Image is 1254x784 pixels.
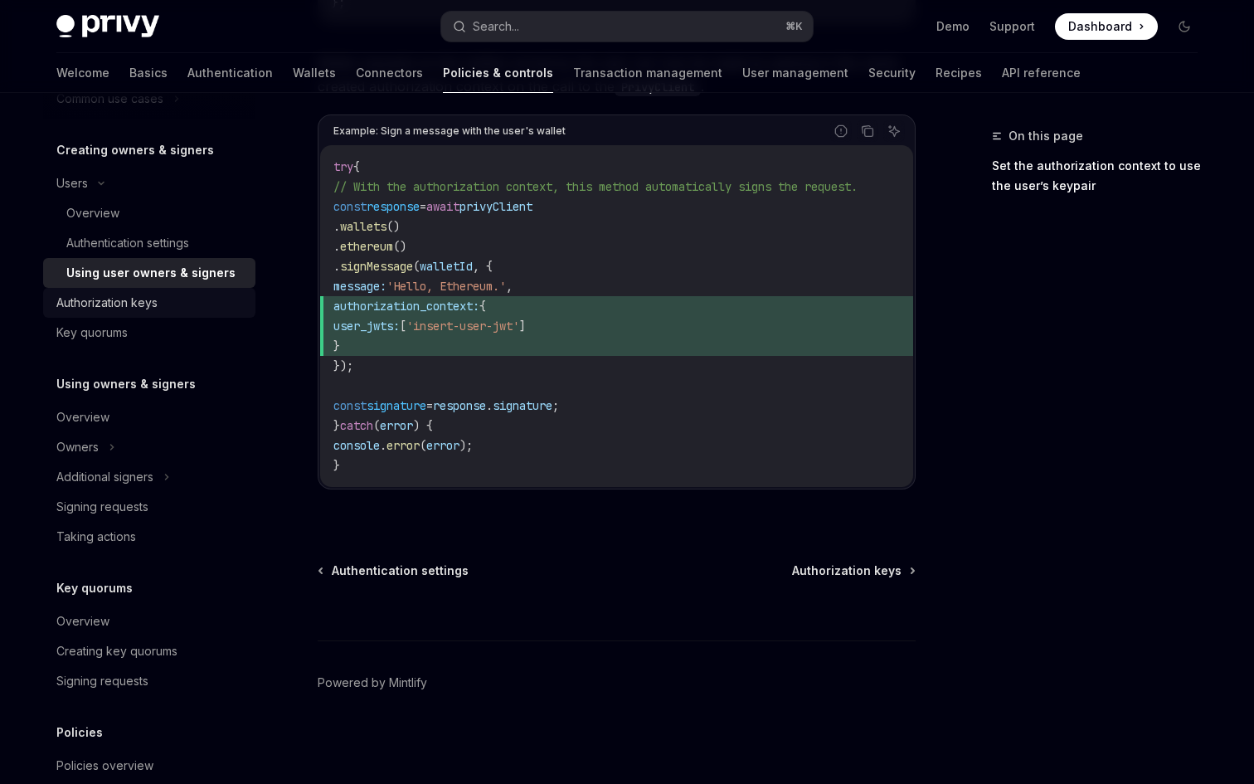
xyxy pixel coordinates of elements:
span: console [333,438,380,453]
div: Overview [66,203,119,223]
a: Using user owners & signers [43,258,255,288]
span: user_jwts: [333,319,400,334]
a: Signing requests [43,666,255,696]
span: } [333,458,340,473]
span: = [426,398,433,413]
span: . [333,239,340,254]
span: error [386,438,420,453]
span: }); [333,358,353,373]
button: Toggle dark mode [1171,13,1198,40]
a: Basics [129,53,168,93]
a: Authentication [187,53,273,93]
a: Authentication settings [43,228,255,258]
span: error [380,418,413,433]
span: } [333,338,340,353]
span: Authentication settings [332,562,469,579]
span: message: [333,279,386,294]
h5: Creating owners & signers [56,140,214,160]
a: Wallets [293,53,336,93]
span: const [333,398,367,413]
span: . [486,398,493,413]
a: Overview [43,402,255,432]
a: Taking actions [43,522,255,552]
span: , [506,279,513,294]
span: const [333,199,367,214]
a: Creating key quorums [43,636,255,666]
a: Overview [43,606,255,636]
span: ; [552,398,559,413]
span: ( [420,438,426,453]
button: Ask AI [883,120,905,142]
span: try [333,159,353,174]
span: On this page [1009,126,1083,146]
a: Transaction management [573,53,722,93]
a: Authentication settings [319,562,469,579]
a: Support [989,18,1035,35]
a: Authorization keys [43,288,255,318]
span: = [420,199,426,214]
span: , { [473,259,493,274]
a: Key quorums [43,318,255,348]
span: [ [400,319,406,334]
a: Set the authorization context to use the user’s keypair [992,153,1211,199]
div: Signing requests [56,671,148,691]
a: Demo [936,18,970,35]
a: Policies overview [43,751,255,781]
span: authorization_context: [333,299,479,314]
a: Connectors [356,53,423,93]
span: ); [459,438,473,453]
span: ] [519,319,526,334]
h5: Using owners & signers [56,374,196,394]
div: Owners [56,437,99,457]
a: Overview [43,198,255,228]
span: ) { [413,418,433,433]
h5: Key quorums [56,578,133,598]
span: 'insert-user-jwt' [406,319,519,334]
span: signature [367,398,426,413]
span: Authorization keys [792,562,902,579]
span: response [433,398,486,413]
span: signature [493,398,552,413]
a: User management [742,53,848,93]
span: { [479,299,486,314]
img: dark logo [56,15,159,38]
a: Policies & controls [443,53,553,93]
div: Taking actions [56,527,136,547]
span: . [380,438,386,453]
span: ⌘ K [785,20,803,33]
div: Authentication settings [66,233,189,253]
div: Key quorums [56,323,128,343]
span: // With the authorization context, this method automatically signs the request. [333,179,858,194]
span: error [426,438,459,453]
button: Search...⌘K [441,12,813,41]
span: ( [373,418,380,433]
span: walletId [420,259,473,274]
span: privyClient [459,199,532,214]
div: Search... [473,17,519,37]
span: 'Hello, Ethereum.' [386,279,506,294]
div: Overview [56,407,109,427]
button: Report incorrect code [830,120,852,142]
span: { [353,159,360,174]
span: . [333,219,340,234]
button: Copy the contents from the code block [857,120,878,142]
a: API reference [1002,53,1081,93]
span: ( [413,259,420,274]
span: catch [340,418,373,433]
div: Users [56,173,88,193]
div: Policies overview [56,756,153,776]
div: Authorization keys [56,293,158,313]
a: Authorization keys [792,562,914,579]
div: Signing requests [56,497,148,517]
div: Overview [56,611,109,631]
span: . [333,259,340,274]
h5: Policies [56,723,103,743]
div: Using user owners & signers [66,263,236,283]
span: () [393,239,406,254]
span: response [367,199,420,214]
div: Additional signers [56,467,153,487]
a: Welcome [56,53,109,93]
span: await [426,199,459,214]
span: signMessage [340,259,413,274]
div: Example: Sign a message with the user's wallet [333,120,566,142]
